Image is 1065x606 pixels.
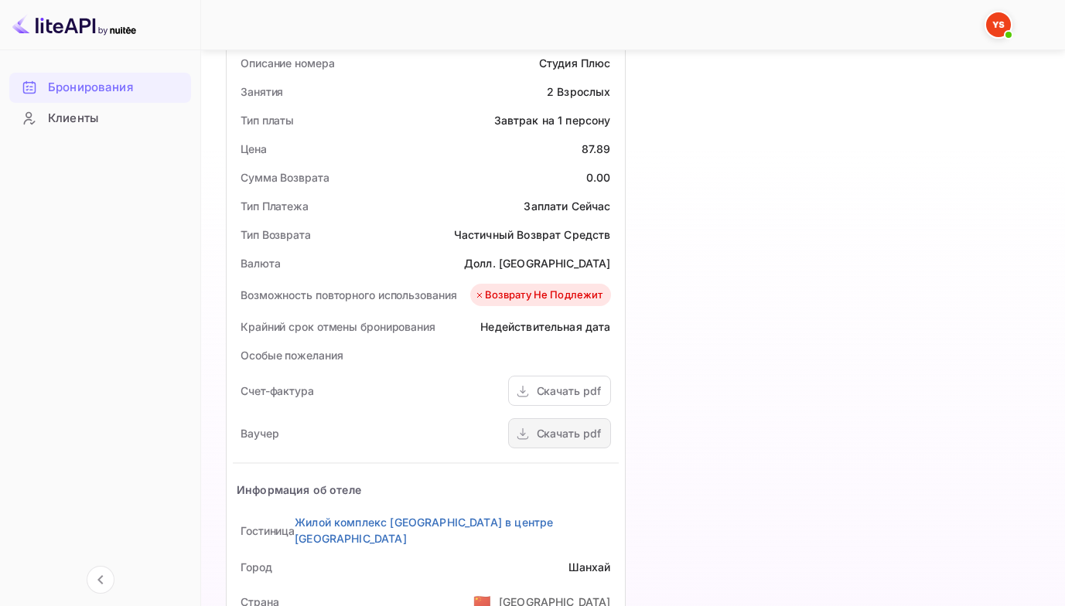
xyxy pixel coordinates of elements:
[241,524,295,537] ya-tr-span: Гостиница
[241,56,335,70] ya-tr-span: Описание номера
[537,384,601,397] ya-tr-span: Скачать pdf
[241,85,283,98] ya-tr-span: Занятия
[9,73,191,101] a: Бронирования
[524,199,610,213] ya-tr-span: Заплати Сейчас
[241,320,435,333] ya-tr-span: Крайний срок отмены бронирования
[241,142,267,155] ya-tr-span: Цена
[237,483,361,496] ya-tr-span: Информация об отеле
[9,104,191,132] a: Клиенты
[241,171,329,184] ya-tr-span: Сумма Возврата
[48,110,98,128] ya-tr-span: Клиенты
[494,114,611,127] ya-tr-span: Завтрак на 1 персону
[454,228,611,241] ya-tr-span: Частичный Возврат Средств
[241,288,456,301] ya-tr-span: Возможность повторного использования
[568,560,611,574] ya-tr-span: Шанхай
[241,257,280,270] ya-tr-span: Валюта
[241,114,294,127] ya-tr-span: Тип платы
[241,228,311,241] ya-tr-span: Тип Возврата
[241,349,343,362] ya-tr-span: Особые пожелания
[9,73,191,103] div: Бронирования
[12,12,136,37] img: Логотип LiteAPI
[480,320,610,333] ya-tr-span: Недействительная дата
[48,79,133,97] ya-tr-span: Бронирования
[87,566,114,594] button: Свернуть навигацию
[586,169,611,186] div: 0.00
[537,427,601,440] ya-tr-span: Скачать pdf
[986,12,1011,37] img: Служба Поддержки Яндекса
[241,199,309,213] ya-tr-span: Тип Платежа
[241,427,278,440] ya-tr-span: Ваучер
[241,384,314,397] ya-tr-span: Счет-фактура
[464,257,610,270] ya-tr-span: Долл. [GEOGRAPHIC_DATA]
[295,514,610,546] a: Жилой комплекс [GEOGRAPHIC_DATA] в центре [GEOGRAPHIC_DATA]
[547,85,611,98] ya-tr-span: 2 Взрослых
[582,141,611,157] div: 87.89
[295,516,553,545] ya-tr-span: Жилой комплекс [GEOGRAPHIC_DATA] в центре [GEOGRAPHIC_DATA]
[485,288,603,303] ya-tr-span: Возврату не подлежит
[9,104,191,134] div: Клиенты
[241,560,272,574] ya-tr-span: Город
[539,56,611,70] ya-tr-span: Студия Плюс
